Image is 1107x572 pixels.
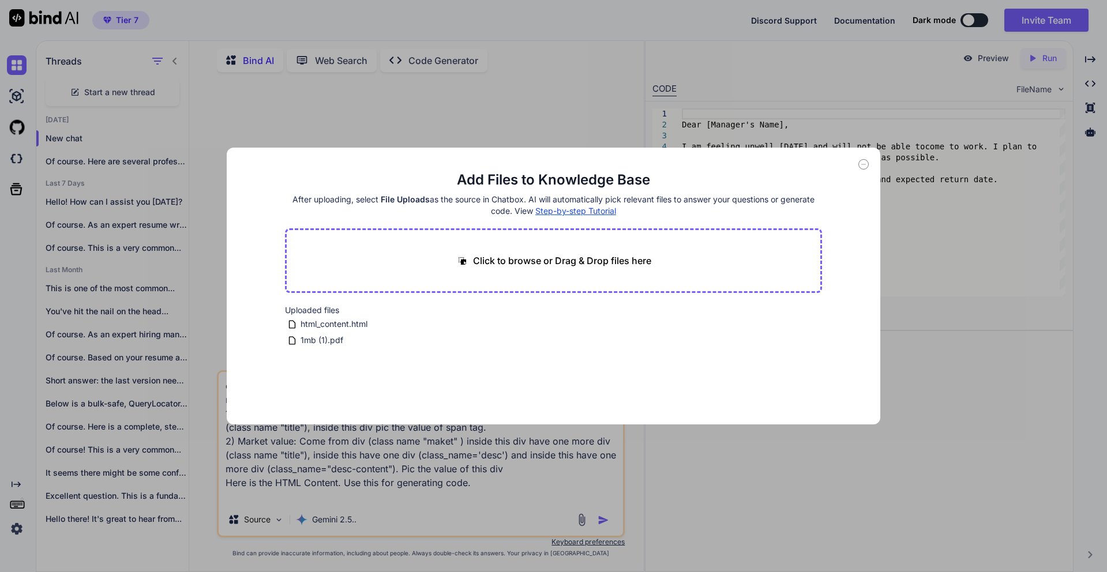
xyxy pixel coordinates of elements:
[285,304,821,316] h2: Uploaded files
[381,194,430,204] span: File Uploads
[299,317,369,331] span: html_content.html
[285,171,821,189] h2: Add Files to Knowledge Base
[299,333,344,347] span: 1mb (1).pdf
[535,206,616,216] span: Step-by-step Tutorial
[473,254,651,268] p: Click to browse or Drag & Drop files here
[285,194,821,217] h4: After uploading, select as the source in Chatbox. AI will automatically pick relevant files to an...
